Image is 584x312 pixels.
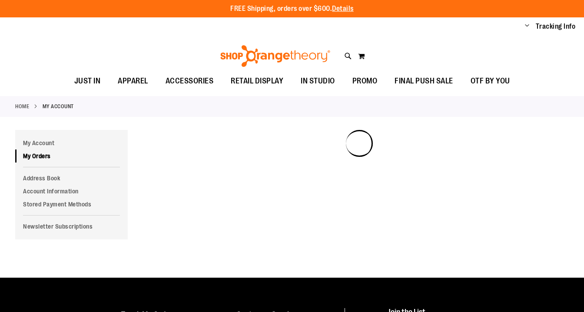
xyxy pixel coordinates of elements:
a: APPAREL [109,71,157,91]
a: OTF BY YOU [462,71,519,91]
a: FINAL PUSH SALE [386,71,462,91]
a: Details [332,5,354,13]
a: My Account [15,136,128,149]
a: IN STUDIO [292,71,344,91]
span: JUST IN [74,71,101,91]
a: Account Information [15,185,128,198]
a: Home [15,103,29,110]
a: Tracking Info [536,22,576,31]
a: PROMO [344,71,386,91]
span: FINAL PUSH SALE [395,71,453,91]
a: ACCESSORIES [157,71,222,91]
strong: My Account [43,103,74,110]
span: IN STUDIO [301,71,335,91]
a: RETAIL DISPLAY [222,71,292,91]
a: Address Book [15,172,128,185]
button: Account menu [525,22,529,31]
span: RETAIL DISPLAY [231,71,283,91]
a: My Orders [15,149,128,163]
p: FREE Shipping, orders over $600. [230,4,354,14]
a: Newsletter Subscriptions [15,220,128,233]
span: OTF BY YOU [471,71,510,91]
a: JUST IN [66,71,109,91]
span: APPAREL [118,71,148,91]
span: ACCESSORIES [166,71,214,91]
span: PROMO [352,71,378,91]
img: Shop Orangetheory [219,45,332,67]
a: Stored Payment Methods [15,198,128,211]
